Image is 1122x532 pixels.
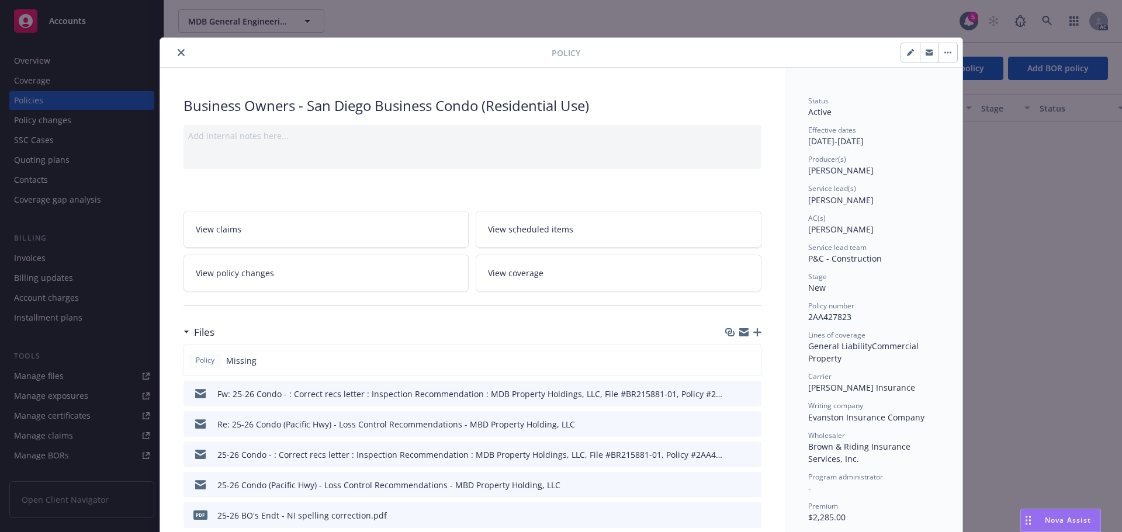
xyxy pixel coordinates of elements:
span: Policy [193,355,217,366]
span: - [808,482,811,493]
span: Missing [226,354,257,367]
div: 25-26 BO's Endt - NI spelling correction.pdf [217,509,387,521]
span: pdf [193,510,207,519]
a: View coverage [476,255,761,291]
span: $2,285.00 [808,512,846,523]
h3: Files [194,325,214,340]
a: View claims [183,211,469,248]
div: Business Owners - San Diego Business Condo (Residential Use) [183,96,761,116]
span: View scheduled items [488,223,573,235]
button: download file [728,479,737,491]
a: View scheduled items [476,211,761,248]
span: P&C - Construction [808,253,882,264]
div: Add internal notes here... [188,130,757,142]
span: [PERSON_NAME] [808,224,874,235]
span: Policy number [808,301,854,311]
span: Lines of coverage [808,330,865,340]
span: Service lead team [808,242,867,252]
span: Active [808,106,832,117]
button: download file [728,509,737,521]
span: Effective dates [808,125,856,135]
span: General Liability [808,340,872,352]
span: New [808,282,826,293]
button: preview file [746,448,757,461]
span: Status [808,96,829,106]
span: Nova Assist [1045,515,1091,525]
div: Re: 25-26 Condo (Pacific Hwy) - Loss Control Recommendations - MBD Property Holding, LLC [217,418,575,430]
span: Premium [808,501,838,511]
div: 25-26 Condo - : Correct recs letter : Inspection Recommendation : MDB Property Holdings, LLC, Fil... [217,448,723,461]
span: Policy [552,47,580,59]
button: download file [728,418,737,430]
div: 25-26 Condo (Pacific Hwy) - Loss Control Recommendations - MBD Property Holding, LLC [217,479,560,491]
button: preview file [746,418,757,430]
span: Writing company [808,401,863,411]
button: preview file [746,388,757,400]
a: View policy changes [183,255,469,291]
span: View claims [196,223,241,235]
span: 2AA427823 [808,311,851,322]
span: Program administrator [808,472,883,482]
span: Wholesaler [808,430,845,440]
span: Carrier [808,371,832,381]
div: Drag to move [1021,509,1036,531]
span: Brown & Riding Insurance Services, Inc. [808,441,913,464]
span: Producer(s) [808,154,846,164]
button: Nova Assist [1020,509,1101,532]
span: View coverage [488,267,543,279]
span: AC(s) [808,213,826,223]
span: Service lead(s) [808,183,856,193]
button: preview file [746,479,757,491]
button: preview file [746,509,757,521]
span: Commercial Property [808,340,921,364]
span: Evanston Insurance Company [808,412,924,423]
span: [PERSON_NAME] [808,194,874,206]
button: download file [728,448,737,461]
span: [PERSON_NAME] [808,165,874,176]
button: close [174,46,188,60]
span: View policy changes [196,267,274,279]
span: [PERSON_NAME] Insurance [808,382,915,393]
span: Stage [808,272,827,281]
div: [DATE] - [DATE] [808,125,939,147]
button: download file [728,388,737,400]
div: Fw: 25-26 Condo - : Correct recs letter : Inspection Recommendation : MDB Property Holdings, LLC,... [217,388,723,400]
div: Files [183,325,214,340]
